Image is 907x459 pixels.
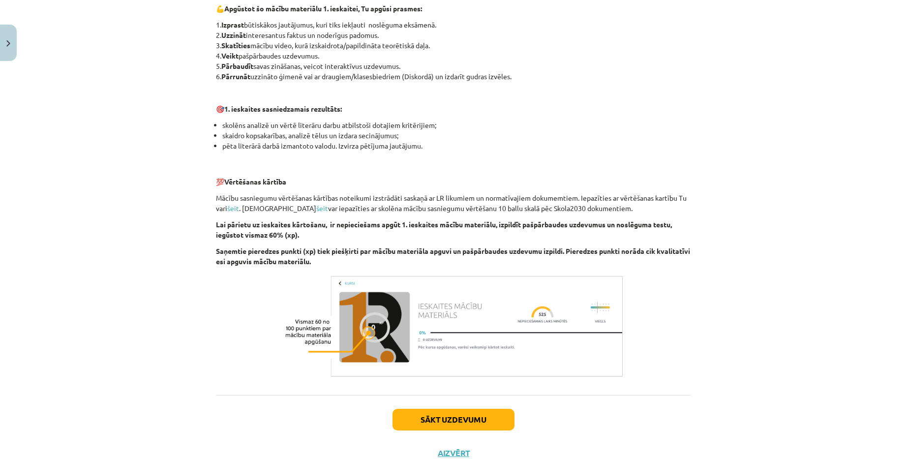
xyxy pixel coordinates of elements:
strong: 1. ieskaites sasniedzamais rezultāts: [224,104,342,113]
b: Saņemtie pieredzes punkti (xp) tiek piešķirti par mācību materiāla apguvi un pašpārbaudes uzdevum... [216,246,690,266]
button: Sākt uzdevumu [393,409,514,430]
button: Aizvērt [435,448,472,458]
a: šeit [227,204,239,213]
b: Lai pārietu uz ieskaites kārtošanu, ir nepieciešams apgūt 1. ieskaites mācību materiālu, izpildīt... [216,220,672,239]
p: 💯 [216,166,691,187]
a: šeit [316,204,328,213]
b: Uzzināt [221,31,246,39]
b: Veikt [221,51,239,60]
li: skaidro kopsakarības, analizē tēlus un izdara secinājumus; [222,130,691,141]
b: Vērtēšanas kārtība [224,177,286,186]
b: Pārbaudīt [221,61,253,70]
li: skolēns analizē un vērtē literāru darbu atbilstoši dotajiem kritērijiem; [222,120,691,130]
p: 🎯 [216,104,691,114]
p: Mācību sasniegumu vērtēšanas kārtības noteikumi izstrādāti saskaņā ar LR likumiem un normatīvajie... [216,193,691,214]
img: icon-close-lesson-0947bae3869378f0d4975bcd49f059093ad1ed9edebbc8119c70593378902aed.svg [6,40,10,47]
b: Pārrunāt [221,72,250,81]
b: Izprast [221,20,244,29]
p: 1. būtiskākos jautājumus, kuri tiks iekļauti noslēguma eksāmenā. 2. interesantus faktus un noderī... [216,20,691,82]
b: Apgūstot šo mācību materiālu 1. ieskaitei, Tu apgūsi prasmes: [224,4,422,13]
p: 💪 [216,3,691,14]
li: pēta literārā darbā izmantoto valodu. Izvirza pētījuma jautājumu. [222,141,691,161]
b: Skatīties [221,41,250,50]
